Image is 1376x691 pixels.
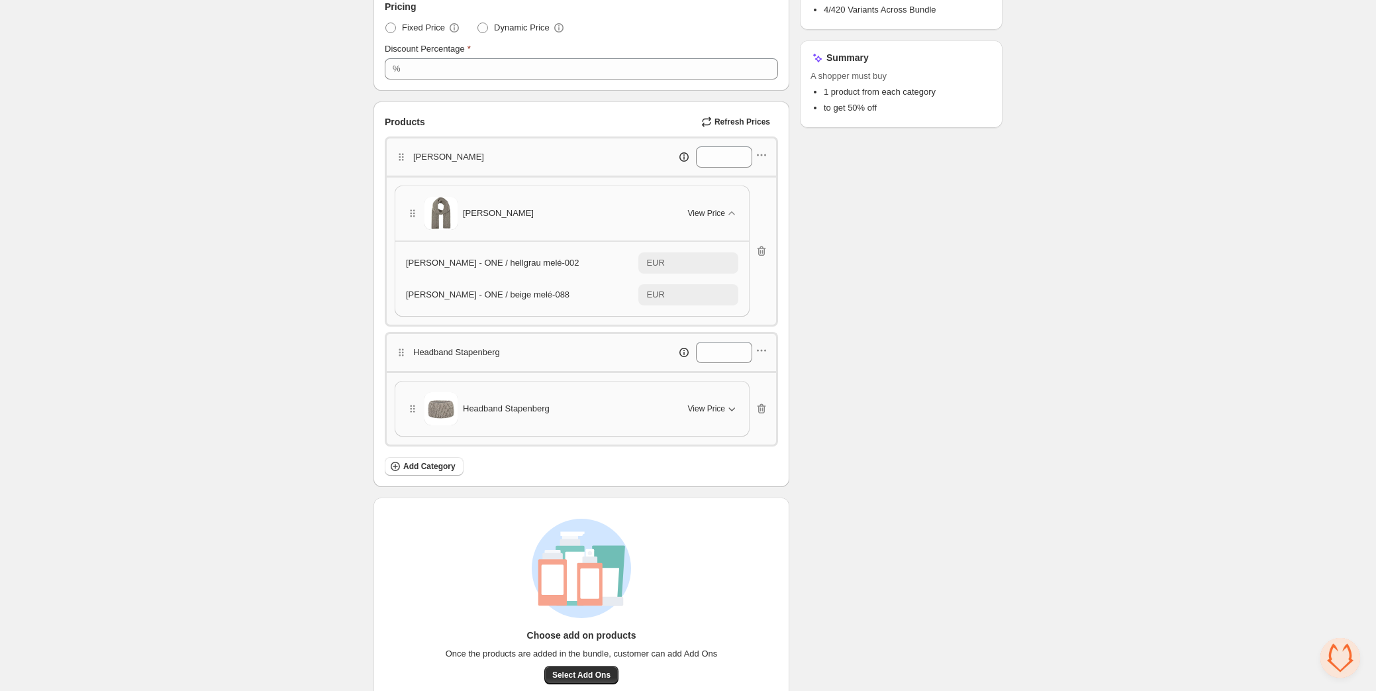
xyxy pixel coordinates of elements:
span: Dynamic Price [494,21,550,34]
span: Add Category [403,461,456,472]
p: [PERSON_NAME] [413,150,484,164]
span: [PERSON_NAME] [463,207,534,220]
button: Refresh Prices [696,113,778,131]
div: EUR [646,288,664,301]
p: Headband Stapenberg [413,346,500,359]
span: View Price [688,208,725,219]
div: % [393,62,401,76]
span: 4/420 Variants Across Bundle [824,5,936,15]
button: Add Category [385,457,464,476]
span: Products [385,115,425,129]
label: Discount Percentage [385,42,471,56]
button: View Price [680,203,746,224]
img: Headband Stapenberg [424,392,458,425]
button: Select Add Ons [544,666,618,684]
span: [PERSON_NAME] - ONE / beige melé-088 [406,290,569,299]
img: Schal Sattelberg [424,197,458,230]
span: [PERSON_NAME] - ONE / hellgrau melé-002 [406,258,579,268]
h3: Choose add on products [527,629,636,642]
button: View Price [680,398,746,419]
div: EUR [646,256,664,270]
span: Refresh Prices [714,117,770,127]
span: Fixed Price [402,21,445,34]
span: A shopper must buy [811,70,992,83]
span: Select Add Ons [552,670,611,680]
li: to get 50% off [824,101,992,115]
li: 1 product from each category [824,85,992,99]
span: Headband Stapenberg [463,402,550,415]
h3: Summary [826,51,869,64]
span: Once the products are added in the bundle, customer can add Add Ons [446,647,718,661]
span: View Price [688,403,725,414]
div: Chat öffnen [1320,638,1360,678]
